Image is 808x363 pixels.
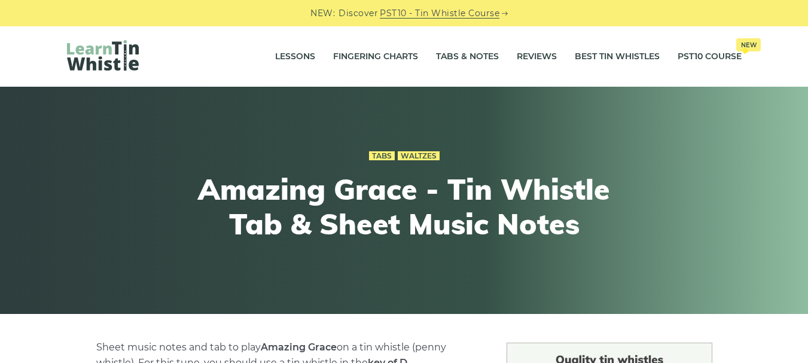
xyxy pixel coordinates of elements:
[517,42,557,72] a: Reviews
[678,42,742,72] a: PST10 CourseNew
[261,341,337,353] strong: Amazing Grace
[275,42,315,72] a: Lessons
[736,38,761,51] span: New
[398,151,440,161] a: Waltzes
[333,42,418,72] a: Fingering Charts
[184,172,624,241] h1: Amazing Grace - Tin Whistle Tab & Sheet Music Notes
[436,42,499,72] a: Tabs & Notes
[67,40,139,71] img: LearnTinWhistle.com
[575,42,660,72] a: Best Tin Whistles
[369,151,395,161] a: Tabs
